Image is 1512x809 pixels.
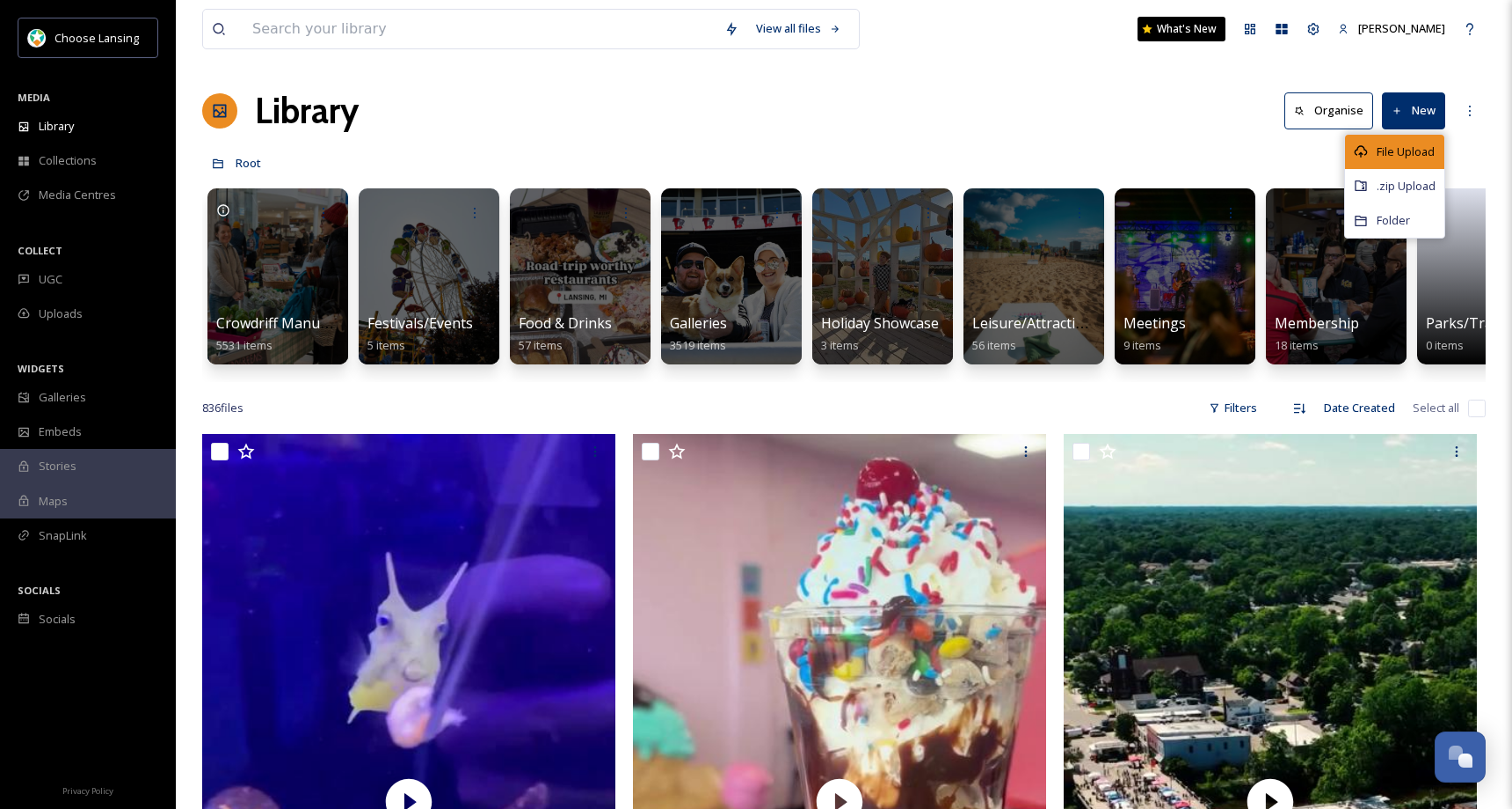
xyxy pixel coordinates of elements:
[1138,17,1225,41] a: What's New
[216,313,399,333] span: Crowdriff Manual Approved
[39,423,82,440] span: Embeds
[1377,178,1436,195] span: .zip Upload
[747,11,850,46] a: View all files
[1358,20,1445,36] span: [PERSON_NAME]
[39,389,86,406] span: Galleries
[1123,315,1186,353] a: Meetings9 items
[18,584,61,597] span: SOCIALS
[39,152,97,169] span: Collections
[670,337,726,353] span: 3519 items
[18,244,62,257] span: COLLECT
[670,315,727,353] a: Galleries3519 items
[236,152,261,173] a: Root
[821,315,939,353] a: Holiday Showcase3 items
[39,527,87,544] span: SnapLink
[367,337,405,353] span: 5 items
[39,187,116,203] span: Media Centres
[39,611,76,628] span: Socials
[519,313,612,333] span: Food & Drinks
[1200,391,1266,425] div: Filters
[1275,315,1359,353] a: Membership18 items
[39,458,76,474] span: Stories
[670,313,727,333] span: Galleries
[1426,337,1464,353] span: 0 items
[972,337,1016,353] span: 56 items
[1435,732,1486,783] button: Open Chat
[1426,313,1507,333] span: Parks/Trails
[1284,92,1373,129] button: Organise
[216,337,273,353] span: 5531 items
[18,362,64,375] span: WIDGETS
[236,155,261,171] span: Root
[1275,313,1359,333] span: Membership
[1275,337,1319,353] span: 18 items
[972,315,1100,353] a: Leisure/Attractions56 items
[1382,92,1445,129] button: New
[39,271,62,288] span: UGC
[821,313,939,333] span: Holiday Showcase
[18,91,50,104] span: MEDIA
[62,785,113,797] span: Privacy Policy
[1426,315,1507,353] a: Parks/Trails0 items
[255,85,359,137] a: Library
[202,400,244,416] span: 836 file s
[39,305,83,322] span: Uploads
[519,337,563,353] span: 57 items
[1413,400,1459,416] span: Select all
[55,30,139,46] span: Choose Lansing
[216,315,399,353] a: Crowdriff Manual Approved5531 items
[1123,313,1186,333] span: Meetings
[39,493,68,510] span: Maps
[821,337,859,353] span: 3 items
[972,313,1100,333] span: Leisure/Attractions
[1315,391,1404,425] div: Date Created
[1123,337,1161,353] span: 9 items
[367,313,473,333] span: Festivals/Events
[1377,143,1435,160] span: File Upload
[28,29,46,47] img: logo.jpeg
[62,779,113,800] a: Privacy Policy
[519,315,612,353] a: Food & Drinks57 items
[39,118,74,135] span: Library
[244,10,716,48] input: Search your library
[1329,11,1454,46] a: [PERSON_NAME]
[1377,212,1410,229] span: Folder
[367,315,473,353] a: Festivals/Events5 items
